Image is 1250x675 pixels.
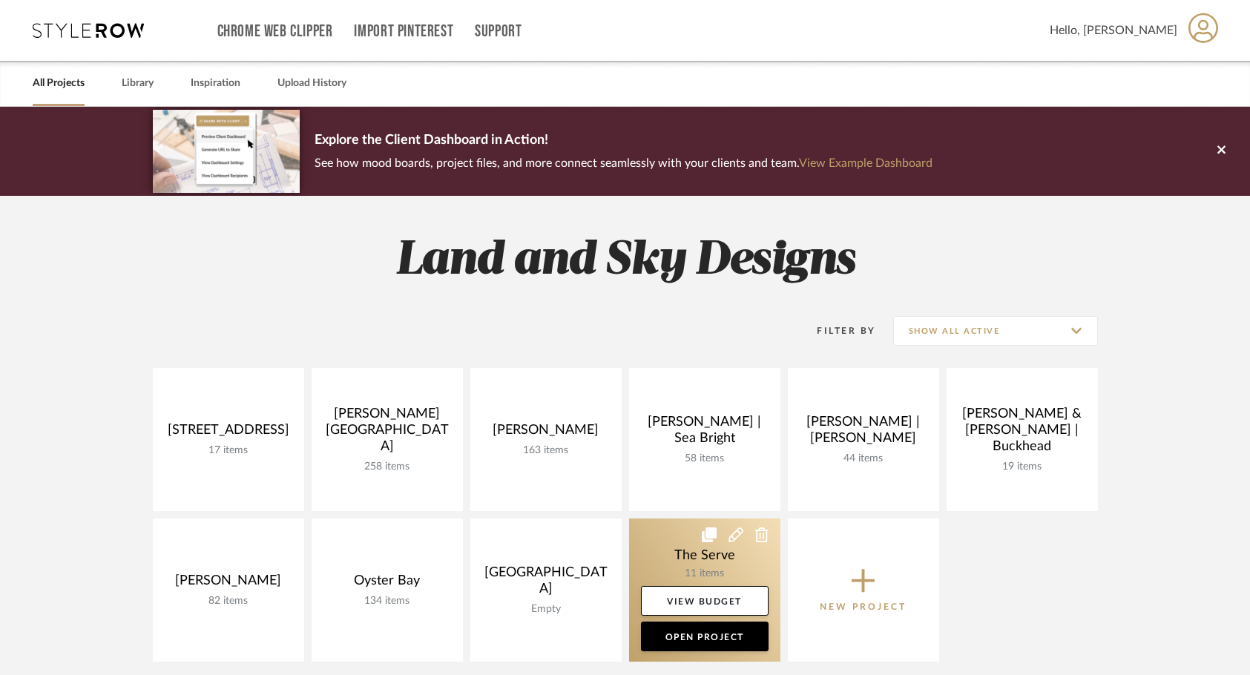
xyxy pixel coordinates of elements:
div: [PERSON_NAME] | Sea Bright [641,414,769,452]
p: New Project [820,599,907,614]
a: Open Project [641,622,769,651]
div: 82 items [165,595,292,607]
div: 163 items [482,444,610,457]
div: Empty [482,603,610,616]
div: 134 items [323,595,451,607]
div: 258 items [323,461,451,473]
a: Chrome Web Clipper [217,25,333,38]
a: View Example Dashboard [799,157,932,169]
div: [PERSON_NAME] [482,422,610,444]
p: Explore the Client Dashboard in Action! [315,129,932,153]
a: Import Pinterest [354,25,453,38]
a: Inspiration [191,73,240,93]
a: View Budget [641,586,769,616]
a: Library [122,73,154,93]
p: See how mood boards, project files, and more connect seamlessly with your clients and team. [315,153,932,174]
div: 44 items [800,452,927,465]
div: [PERSON_NAME] & [PERSON_NAME] | Buckhead [958,406,1086,461]
a: Support [475,25,522,38]
span: Hello, [PERSON_NAME] [1050,22,1177,39]
div: 17 items [165,444,292,457]
div: [GEOGRAPHIC_DATA] [482,564,610,603]
img: d5d033c5-7b12-40c2-a960-1ecee1989c38.png [153,110,300,192]
div: [STREET_ADDRESS] [165,422,292,444]
div: Oyster Bay [323,573,451,595]
button: New Project [788,518,939,662]
div: [PERSON_NAME] | [PERSON_NAME] [800,414,927,452]
div: Filter By [798,323,876,338]
a: Upload History [277,73,346,93]
a: All Projects [33,73,85,93]
div: 19 items [958,461,1086,473]
h2: Land and Sky Designs [91,233,1159,289]
div: 58 items [641,452,769,465]
div: [PERSON_NAME] [165,573,292,595]
div: [PERSON_NAME][GEOGRAPHIC_DATA] [323,406,451,461]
